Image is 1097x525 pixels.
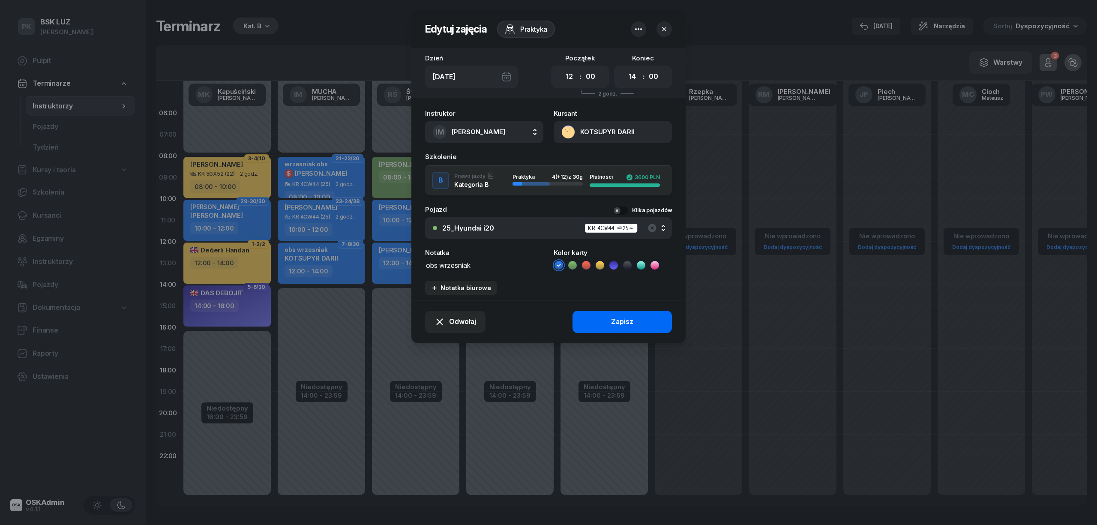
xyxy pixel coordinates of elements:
button: Zapisz [572,311,672,333]
button: Kilka pojazdów [613,206,672,215]
div: : [642,72,644,82]
div: Zapisz [611,316,633,327]
button: Odwołaj [425,311,486,333]
div: Kilka pojazdów [632,206,672,215]
button: 25_Hyundai i20KR 4CW44 (25) [425,217,672,239]
button: IM[PERSON_NAME] [425,121,543,143]
div: 25_Hyundai i20 [442,225,494,231]
div: Notatka biurowa [431,284,491,291]
span: [PERSON_NAME] [452,128,505,136]
button: KOTSUPYR DARII [554,121,672,143]
button: Notatka biurowa [425,281,497,295]
span: IM [435,129,444,136]
span: Odwołaj [449,316,476,327]
div: : [579,72,581,82]
h2: Edytuj zajęcia [425,22,487,36]
div: KR 4CW44 (25) [584,223,638,233]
